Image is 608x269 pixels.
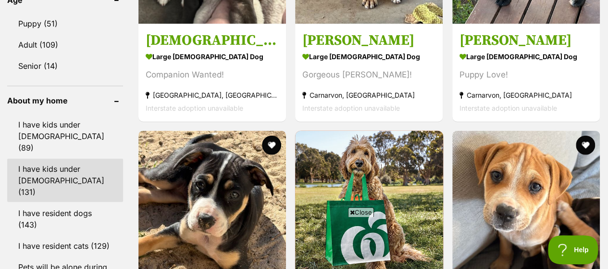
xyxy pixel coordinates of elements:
button: favourite [576,136,595,155]
a: Puppy (51) [7,13,123,34]
iframe: Help Scout Beacon - Open [548,235,598,264]
strong: [GEOGRAPHIC_DATA], [GEOGRAPHIC_DATA] [146,89,279,102]
a: Adult (109) [7,35,123,55]
h3: [DEMOGRAPHIC_DATA] [146,31,279,50]
a: Senior (14) [7,56,123,76]
a: I have resident cats (129) [7,236,123,256]
a: [PERSON_NAME] large [DEMOGRAPHIC_DATA] Dog Gorgeous [PERSON_NAME]! Carnarvon, [GEOGRAPHIC_DATA] I... [295,24,443,122]
a: I have kids under [DEMOGRAPHIC_DATA] (131) [7,159,123,202]
h3: [PERSON_NAME] [459,31,593,50]
strong: Carnarvon, [GEOGRAPHIC_DATA] [459,89,593,102]
strong: large [DEMOGRAPHIC_DATA] Dog [146,50,279,64]
span: Close [348,207,374,217]
strong: large [DEMOGRAPHIC_DATA] Dog [302,50,435,64]
div: Companion Wanted! [146,68,279,81]
span: Interstate adoption unavailable [459,104,557,112]
header: About my home [7,96,123,105]
button: favourite [262,136,281,155]
div: Puppy Love! [459,68,593,81]
h3: [PERSON_NAME] [302,31,435,50]
a: I have resident dogs (143) [7,203,123,235]
a: [PERSON_NAME] large [DEMOGRAPHIC_DATA] Dog Puppy Love! Carnarvon, [GEOGRAPHIC_DATA] Interstate ad... [452,24,600,122]
span: Interstate adoption unavailable [146,104,243,112]
div: Gorgeous [PERSON_NAME]! [302,68,435,81]
strong: large [DEMOGRAPHIC_DATA] Dog [459,50,593,64]
a: I have kids under [DEMOGRAPHIC_DATA] (89) [7,115,123,158]
strong: Carnarvon, [GEOGRAPHIC_DATA] [302,89,435,102]
span: Interstate adoption unavailable [302,104,400,112]
iframe: Advertisement [129,221,479,264]
a: [DEMOGRAPHIC_DATA] large [DEMOGRAPHIC_DATA] Dog Companion Wanted! [GEOGRAPHIC_DATA], [GEOGRAPHIC_... [138,24,286,122]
